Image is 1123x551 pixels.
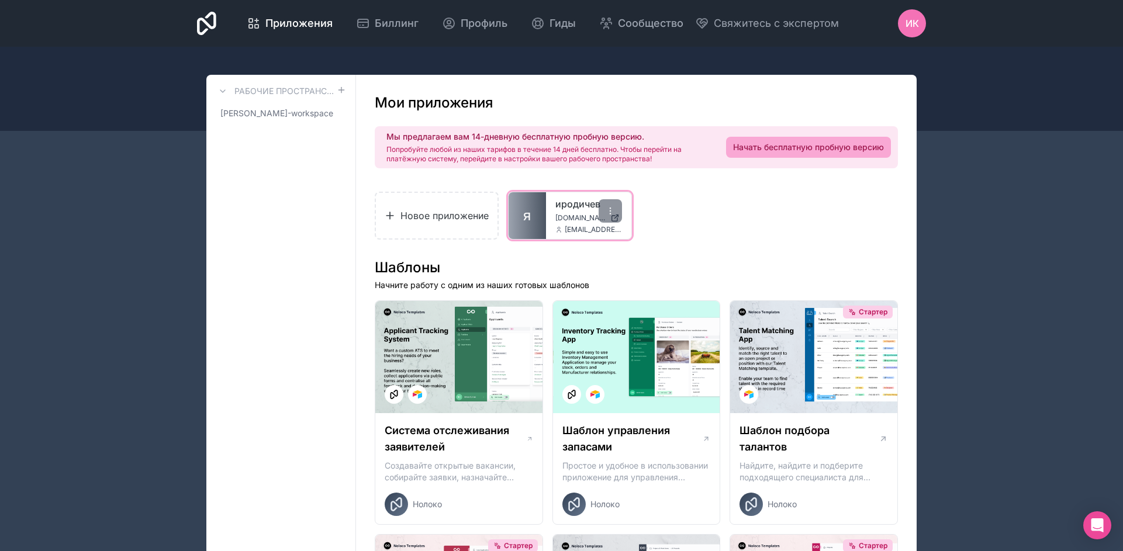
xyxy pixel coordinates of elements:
[237,11,342,36] a: Приложения
[433,11,517,36] a: Профиль
[216,84,337,98] a: Рабочие пространства
[461,17,507,29] font: Профиль
[565,225,683,234] font: [EMAIL_ADDRESS][DOMAIN_NAME]
[714,17,839,29] font: Свяжитесь с экспертом
[216,103,346,124] a: [PERSON_NAME]-workspace
[1083,511,1111,539] div: Открытый Интерком Мессенджер
[555,197,622,211] a: иродичев
[555,198,600,210] font: иродичев
[375,280,589,290] font: Начните работу с одним из наших готовых шаблонов
[768,499,797,509] font: Нолоко
[375,259,440,276] font: Шаблоны
[504,541,533,550] font: Стартер
[906,18,919,29] font: ИК
[555,213,612,222] font: [DOMAIN_NAME]
[375,17,419,29] font: Биллинг
[562,424,670,453] font: Шаблон управления запасами
[562,460,708,517] font: Простое и удобное в использовании приложение для управления запасами, позволяющее контролировать ...
[859,541,887,550] font: Стартер
[347,11,428,36] a: Биллинг
[744,390,754,399] img: Логотип Airtable
[555,213,622,223] a: [DOMAIN_NAME]
[265,17,333,29] font: Приложения
[733,142,884,152] font: Начать бесплатную пробную версию
[726,137,891,158] a: Начать бесплатную пробную версию
[234,86,343,96] font: Рабочие пространства
[375,94,493,111] font: Мои приложения
[521,11,585,36] a: Гиды
[590,390,600,399] img: Логотип Airtable
[400,210,489,221] font: Новое приложение
[618,17,683,29] font: Сообщество
[220,108,333,118] font: [PERSON_NAME]-workspace
[386,145,682,163] font: Попробуйте любой из наших тарифов в течение 14 дней бесплатно. Чтобы перейти на платёжную систему...
[385,424,509,453] font: Система отслеживания заявителей
[385,460,526,529] font: Создавайте открытые вакансии, собирайте заявки, назначайте интервьюеров, централизуйте обратную с...
[509,192,546,239] a: я
[413,390,422,399] img: Логотип Airtable
[740,424,830,453] font: Шаблон подбора талантов
[859,307,887,316] font: Стартер
[695,15,839,32] button: Свяжитесь с экспертом
[590,499,620,509] font: Нолоко
[740,460,886,517] font: Найдите, найдите и подберите подходящего специалиста для открытого проекта или должности с помощь...
[550,17,576,29] font: Гиды
[413,499,442,509] font: Нолоко
[590,11,693,36] a: Сообщество
[386,131,644,141] font: Мы предлагаем вам 14-дневную бесплатную пробную версию.
[375,192,499,240] a: Новое приложение
[523,207,531,224] font: я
